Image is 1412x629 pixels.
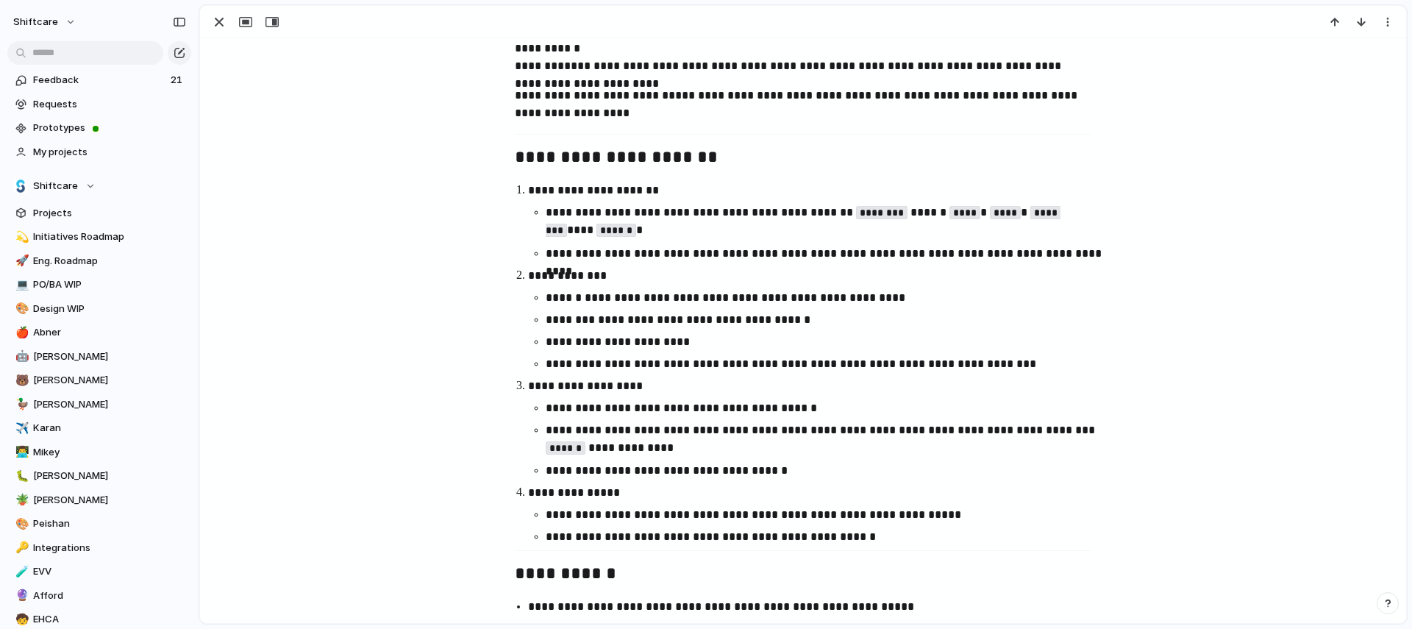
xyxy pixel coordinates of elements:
[33,349,186,364] span: [PERSON_NAME]
[13,493,28,508] button: 🪴
[13,421,28,436] button: ✈️
[7,537,191,559] a: 🔑Integrations
[15,491,26,508] div: 🪴
[13,15,58,29] span: shiftcare
[33,121,186,135] span: Prototypes
[13,516,28,531] button: 🎨
[15,324,26,341] div: 🍎
[15,444,26,461] div: 👨‍💻
[33,179,78,193] span: Shiftcare
[13,230,28,244] button: 💫
[13,589,28,603] button: 🔮
[13,349,28,364] button: 🤖
[7,465,191,487] a: 🐛[PERSON_NAME]
[7,274,191,296] a: 💻PO/BA WIP
[7,441,191,463] a: 👨‍💻Mikey
[33,612,186,627] span: EHCA
[171,73,185,88] span: 21
[7,369,191,391] a: 🐻[PERSON_NAME]
[33,516,186,531] span: Peishan
[7,250,191,272] a: 🚀Eng. Roadmap
[33,373,186,388] span: [PERSON_NAME]
[13,302,28,316] button: 🎨
[7,202,191,224] a: Projects
[33,325,186,340] span: Abner
[7,69,191,91] a: Feedback21
[15,420,26,437] div: ✈️
[33,397,186,412] span: [PERSON_NAME]
[33,73,166,88] span: Feedback
[7,93,191,116] a: Requests
[13,277,28,292] button: 💻
[15,587,26,604] div: 🔮
[33,230,186,244] span: Initiatives Roadmap
[7,141,191,163] a: My projects
[15,252,26,269] div: 🚀
[7,117,191,139] a: Prototypes
[13,254,28,269] button: 🚀
[7,226,191,248] a: 💫Initiatives Roadmap
[33,564,186,579] span: EVV
[33,589,186,603] span: Afford
[33,277,186,292] span: PO/BA WIP
[7,394,191,416] a: 🦆[PERSON_NAME]
[13,564,28,579] button: 🧪
[33,206,186,221] span: Projects
[15,300,26,317] div: 🎨
[15,516,26,533] div: 🎨
[15,468,26,485] div: 🐛
[7,561,191,583] a: 🧪EVV
[7,585,191,607] a: 🔮Afford
[33,469,186,483] span: [PERSON_NAME]
[33,145,186,160] span: My projects
[13,469,28,483] button: 🐛
[13,445,28,460] button: 👨‍💻
[13,325,28,340] button: 🍎
[7,175,191,197] button: Shiftcare
[15,277,26,294] div: 💻
[15,564,26,580] div: 🧪
[7,417,191,439] a: ✈️Karan
[7,346,191,368] a: 🤖[PERSON_NAME]
[13,397,28,412] button: 🦆
[15,396,26,413] div: 🦆
[15,229,26,246] div: 💫
[13,612,28,627] button: 🧒
[7,513,191,535] a: 🎨Peishan
[7,298,191,320] a: 🎨Design WIP
[7,10,84,34] button: shiftcare
[15,539,26,556] div: 🔑
[7,489,191,511] a: 🪴[PERSON_NAME]
[15,611,26,628] div: 🧒
[33,541,186,555] span: Integrations
[15,372,26,389] div: 🐻
[33,97,186,112] span: Requests
[13,541,28,555] button: 🔑
[33,493,186,508] span: [PERSON_NAME]
[33,445,186,460] span: Mikey
[33,421,186,436] span: Karan
[33,302,186,316] span: Design WIP
[7,321,191,344] a: 🍎Abner
[15,348,26,365] div: 🤖
[33,254,186,269] span: Eng. Roadmap
[13,373,28,388] button: 🐻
